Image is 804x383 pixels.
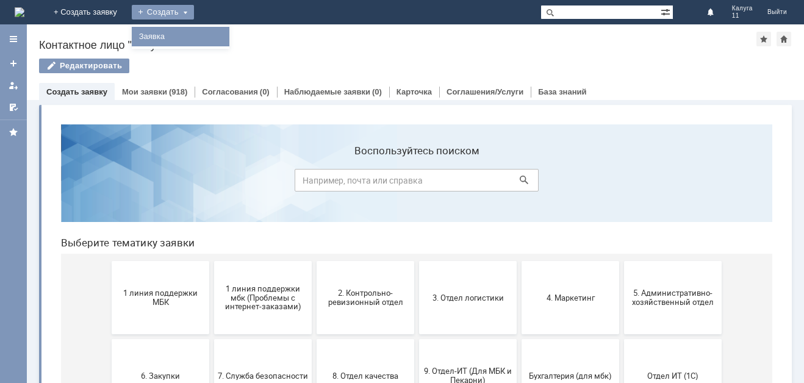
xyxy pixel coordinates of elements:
span: 1 линия поддержки мбк (Проблемы с интернет-заказами) [167,169,257,196]
span: Отдел ИТ (1С) [576,256,667,265]
header: Выберите тематику заявки [10,122,721,134]
a: Мои заявки [4,76,23,95]
span: 3. Отдел логистики [371,178,462,187]
span: [PERSON_NAME]. Услуги ИТ для МБК (оформляет L1) [576,325,667,353]
img: logo [15,7,24,17]
button: Финансовый отдел [265,302,363,376]
a: База знаний [538,87,586,96]
div: Сделать домашней страницей [777,32,791,46]
span: Франчайзинг [371,334,462,343]
button: 5. Административно-хозяйственный отдел [573,146,670,220]
span: Бухгалтерия (для мбк) [474,256,564,265]
button: 7. Служба безопасности [163,224,260,298]
a: Соглашения/Услуги [447,87,523,96]
a: Мои согласования [4,98,23,117]
span: 11 [732,12,753,20]
div: (0) [260,87,270,96]
span: 8. Отдел качества [269,256,359,265]
span: Отдел-ИТ (Офис) [167,334,257,343]
input: Например, почта или справка [243,54,487,77]
span: 9. Отдел-ИТ (Для МБК и Пекарни) [371,252,462,270]
div: (0) [372,87,382,96]
a: Наблюдаемые заявки [284,87,370,96]
div: Контактное лицо "Калуга 11" [39,39,756,51]
span: Это соглашение не активно! [474,330,564,348]
label: Воспользуйтесь поиском [243,30,487,42]
button: 1 линия поддержки МБК [60,146,158,220]
a: Согласования [202,87,258,96]
div: Создать [132,5,194,20]
button: 1 линия поддержки мбк (Проблемы с интернет-заказами) [163,146,260,220]
button: 3. Отдел логистики [368,146,465,220]
button: [PERSON_NAME]. Услуги ИТ для МБК (оформляет L1) [573,302,670,376]
span: 2. Контрольно-ревизионный отдел [269,174,359,192]
span: Калуга [732,5,753,12]
span: 1 линия поддержки МБК [64,174,154,192]
button: Отдел ИТ (1С) [573,224,670,298]
span: 7. Служба безопасности [167,256,257,265]
div: Добавить в избранное [756,32,771,46]
button: 4. Маркетинг [470,146,568,220]
a: Карточка [397,87,432,96]
a: Мои заявки [122,87,167,96]
button: Это соглашение не активно! [470,302,568,376]
button: Отдел-ИТ (Битрикс24 и CRM) [60,302,158,376]
a: Создать заявку [46,87,107,96]
button: Отдел-ИТ (Офис) [163,302,260,376]
button: 2. Контрольно-ревизионный отдел [265,146,363,220]
span: 5. Административно-хозяйственный отдел [576,174,667,192]
span: Финансовый отдел [269,334,359,343]
a: Заявка [134,29,227,44]
span: Расширенный поиск [661,5,673,17]
button: 9. Отдел-ИТ (Для МБК и Пекарни) [368,224,465,298]
span: 4. Маркетинг [474,178,564,187]
button: 6. Закупки [60,224,158,298]
a: Перейти на домашнюю страницу [15,7,24,17]
span: 6. Закупки [64,256,154,265]
div: (918) [169,87,187,96]
button: Франчайзинг [368,302,465,376]
a: Создать заявку [4,54,23,73]
button: 8. Отдел качества [265,224,363,298]
span: Отдел-ИТ (Битрикс24 и CRM) [64,330,154,348]
button: Бухгалтерия (для мбк) [470,224,568,298]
